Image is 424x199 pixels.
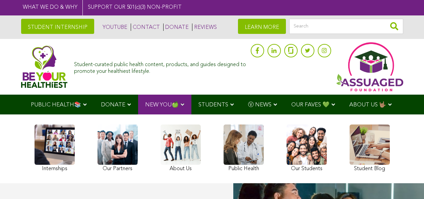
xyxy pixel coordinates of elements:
img: glassdoor [288,47,293,54]
span: Ⓥ NEWS [248,102,271,108]
a: DONATE [163,23,189,31]
div: Navigation Menu [21,95,403,114]
span: NEW YOU🍏 [145,102,179,108]
iframe: Chat Widget [390,167,424,199]
span: ABOUT US 🤟🏽 [349,102,386,108]
span: STUDENTS [198,102,228,108]
a: REVIEWS [192,23,217,31]
a: CONTACT [131,23,160,31]
div: Student-curated public health content, products, and guides designed to promote your healthiest l... [74,58,247,74]
a: YOUTUBE [101,23,127,31]
img: Assuaged App [336,42,403,91]
span: DONATE [101,102,125,108]
span: PUBLIC HEALTH📚 [31,102,81,108]
a: STUDENT INTERNSHIP [21,19,94,34]
input: Search [289,19,403,34]
img: Assuaged [21,45,68,88]
span: OUR FAVES 💚 [291,102,329,108]
a: LEARN MORE [238,19,286,34]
